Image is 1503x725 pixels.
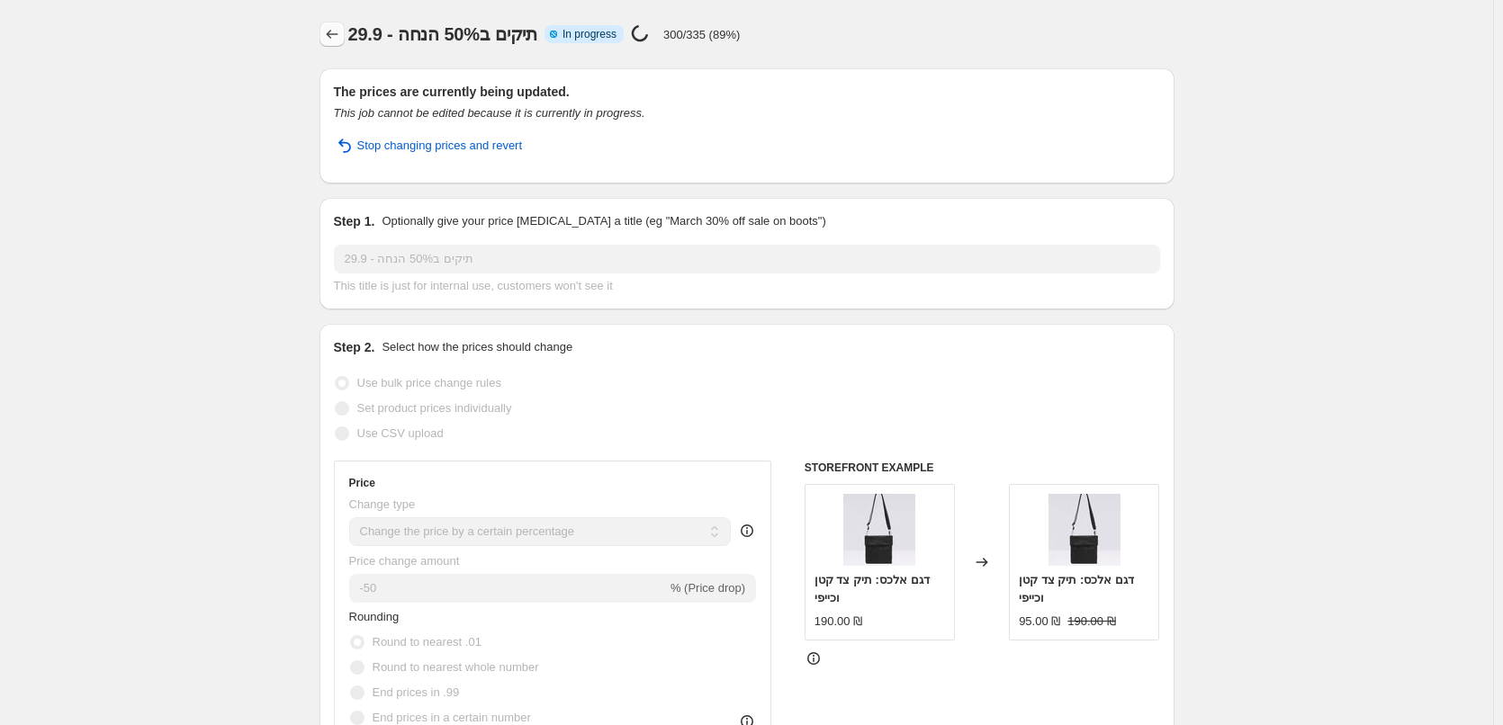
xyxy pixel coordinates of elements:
span: 29.9 - תיקים ב50% הנחה [348,24,537,44]
span: דגם אלכס: תיק צד קטן וכייפי [814,573,930,604]
span: Change type [349,497,416,511]
span: דגם אלכס: תיק צד קטן וכייפי [1019,573,1134,604]
span: Round to nearest .01 [373,635,481,649]
img: 193002-1_80x.jpg [1048,494,1120,566]
span: End prices in .99 [373,685,460,699]
h2: Step 2. [334,338,375,356]
input: 30% off holiday sale [334,245,1160,273]
span: Set product prices individually [357,401,512,415]
h2: The prices are currently being updated. [334,83,1160,101]
h3: Price [349,476,375,490]
h6: STOREFRONT EXAMPLE [805,461,1160,475]
p: Select how the prices should change [382,338,572,356]
span: % (Price drop) [670,581,745,595]
span: In progress [562,27,616,41]
span: Use CSV upload [357,426,444,440]
h2: Step 1. [334,212,375,230]
button: Stop changing prices and revert [323,131,534,160]
img: 193002-1_80x.jpg [843,494,915,566]
span: This title is just for internal use, customers won't see it [334,279,613,292]
strike: 190.00 ₪ [1067,613,1115,631]
p: Optionally give your price [MEDICAL_DATA] a title (eg "March 30% off sale on boots") [382,212,825,230]
div: help [738,522,756,540]
span: Stop changing prices and revert [357,137,523,155]
span: Round to nearest whole number [373,660,539,674]
input: -15 [349,574,667,603]
div: 190.00 ₪ [814,613,862,631]
span: Rounding [349,610,400,623]
span: Price change amount [349,554,460,568]
i: This job cannot be edited because it is currently in progress. [334,106,645,120]
button: Price change jobs [319,22,345,47]
span: End prices in a certain number [373,711,531,724]
span: Use bulk price change rules [357,376,501,389]
p: 300/335 (89%) [663,28,740,41]
div: 95.00 ₪ [1019,613,1060,631]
